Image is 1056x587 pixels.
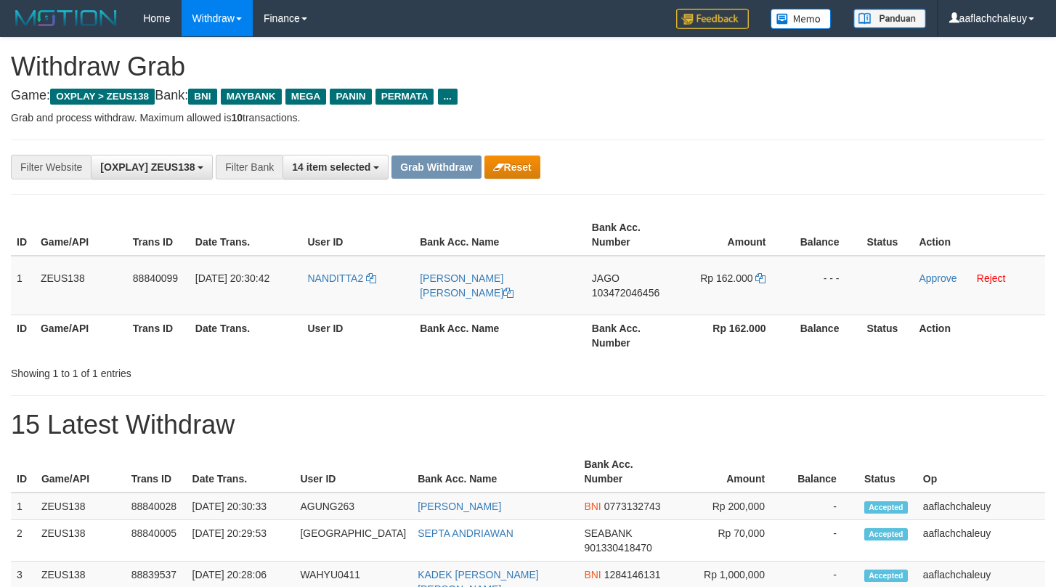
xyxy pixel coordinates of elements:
img: Button%20Memo.svg [771,9,832,29]
span: BNI [188,89,216,105]
div: Filter Website [11,155,91,179]
td: - - - [787,256,861,315]
td: 1 [11,256,35,315]
th: Op [917,451,1045,493]
th: User ID [294,451,412,493]
td: 1 [11,493,36,520]
img: Feedback.jpg [676,9,749,29]
td: 88840005 [126,520,187,562]
td: 2 [11,520,36,562]
th: User ID [301,214,414,256]
td: ZEUS138 [36,520,126,562]
span: [OXPLAY] ZEUS138 [100,161,195,173]
a: [PERSON_NAME] [418,501,501,512]
th: Date Trans. [187,451,295,493]
span: NANDITTA2 [307,272,363,284]
th: Status [858,451,917,493]
h4: Game: Bank: [11,89,1045,103]
span: MAYBANK [221,89,282,105]
span: Accepted [864,570,908,582]
th: Trans ID [127,214,190,256]
th: Trans ID [127,315,190,356]
td: ZEUS138 [36,493,126,520]
img: MOTION_logo.png [11,7,121,29]
th: ID [11,315,35,356]
span: SEABANK [584,527,632,539]
th: Bank Acc. Name [414,214,586,256]
span: 88840099 [133,272,178,284]
td: ZEUS138 [35,256,127,315]
a: Approve [919,272,957,284]
button: Reset [484,155,540,179]
th: User ID [301,315,414,356]
span: OXPLAY > ZEUS138 [50,89,155,105]
th: Balance [787,315,861,356]
th: Bank Acc. Number [586,315,678,356]
td: Rp 200,000 [680,493,787,520]
span: [DATE] 20:30:42 [195,272,269,284]
span: 14 item selected [292,161,370,173]
th: Date Trans. [190,315,302,356]
th: Date Trans. [190,214,302,256]
h1: 15 Latest Withdraw [11,410,1045,440]
th: ID [11,451,36,493]
button: [OXPLAY] ZEUS138 [91,155,213,179]
span: MEGA [285,89,327,105]
th: Bank Acc. Number [578,451,680,493]
th: Action [913,214,1045,256]
span: PERMATA [375,89,434,105]
p: Grab and process withdraw. Maximum allowed is transactions. [11,110,1045,125]
a: SEPTA ANDRIAWAN [418,527,513,539]
img: panduan.png [853,9,926,28]
span: Copy 103472046456 to clipboard [592,287,659,299]
th: Game/API [35,315,127,356]
th: ID [11,214,35,256]
td: aaflachchaleuy [917,520,1045,562]
th: Balance [787,214,861,256]
th: Trans ID [126,451,187,493]
div: Filter Bank [216,155,283,179]
span: Accepted [864,501,908,514]
div: Showing 1 to 1 of 1 entries [11,360,429,381]
td: aaflachchaleuy [917,493,1045,520]
th: Game/API [35,214,127,256]
td: [GEOGRAPHIC_DATA] [294,520,412,562]
span: PANIN [330,89,371,105]
td: [DATE] 20:29:53 [187,520,295,562]
th: Bank Acc. Number [586,214,678,256]
td: - [787,493,858,520]
td: [DATE] 20:30:33 [187,493,295,520]
th: Amount [680,451,787,493]
td: - [787,520,858,562]
span: ... [438,89,458,105]
a: NANDITTA2 [307,272,376,284]
a: [PERSON_NAME] [PERSON_NAME] [420,272,513,299]
span: Copy 1284146131 to clipboard [604,569,661,580]
button: 14 item selected [283,155,389,179]
span: BNI [584,501,601,512]
h1: Withdraw Grab [11,52,1045,81]
th: Action [913,315,1045,356]
td: Rp 70,000 [680,520,787,562]
th: Status [861,315,913,356]
span: Accepted [864,528,908,541]
a: Reject [977,272,1006,284]
span: Copy 0773132743 to clipboard [604,501,661,512]
th: Amount [678,214,788,256]
button: Grab Withdraw [391,155,481,179]
span: BNI [584,569,601,580]
th: Balance [787,451,858,493]
th: Rp 162.000 [678,315,788,356]
th: Bank Acc. Name [412,451,578,493]
th: Game/API [36,451,126,493]
td: 88840028 [126,493,187,520]
th: Bank Acc. Name [414,315,586,356]
td: AGUNG263 [294,493,412,520]
span: Rp 162.000 [700,272,752,284]
strong: 10 [231,112,243,124]
a: Copy 162000 to clipboard [755,272,765,284]
th: Status [861,214,913,256]
span: Copy 901330418470 to clipboard [584,542,651,554]
span: JAGO [592,272,620,284]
